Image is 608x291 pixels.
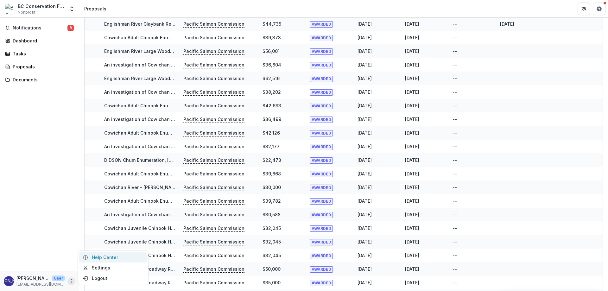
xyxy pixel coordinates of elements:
[263,48,280,54] div: $56,001
[183,61,244,68] p: Pacific Salmon Commission
[263,61,281,68] div: $36,604
[13,25,67,31] span: Notifications
[263,89,281,95] div: $38,202
[104,144,255,149] a: An Investigation of Cowichan Coho Run Timing and Marine Survival
[358,225,372,231] div: [DATE]
[263,211,281,218] div: $30,588
[183,279,244,286] p: Pacific Salmon Commission
[310,21,333,28] span: AWARDED
[310,280,333,286] span: AWARDED
[310,266,333,273] span: AWARDED
[263,21,281,27] div: $44,735
[453,170,457,177] div: --
[263,266,281,272] div: $50,000
[310,239,333,245] span: AWARDED
[263,279,281,286] div: $35,000
[358,116,372,123] div: [DATE]
[358,266,372,272] div: [DATE]
[183,143,244,150] p: Pacific Salmon Commission
[310,171,333,177] span: AWARDED
[183,225,244,232] p: Pacific Salmon Commission
[3,61,76,72] a: Proposals
[405,102,419,109] div: [DATE]
[405,75,419,82] div: [DATE]
[405,61,419,68] div: [DATE]
[310,103,333,109] span: AWARDED
[104,117,271,122] a: An investigation of Cowichan Coho Run Timing and Marine Survival. Year 3
[358,252,372,259] div: [DATE]
[405,48,419,54] div: [DATE]
[13,76,71,83] div: Documents
[82,4,109,13] nav: breadcrumb
[405,266,419,272] div: [DATE]
[358,238,372,245] div: [DATE]
[358,157,372,163] div: [DATE]
[453,157,457,163] div: --
[405,170,419,177] div: [DATE]
[84,5,106,12] div: Proposals
[104,198,248,204] a: Cowichan Adult Chinook Enumeration methodology change 2018
[405,252,419,259] div: [DATE]
[3,48,76,59] a: Tasks
[183,157,244,164] p: Pacific Salmon Commission
[453,238,457,245] div: --
[183,102,244,109] p: Pacific Salmon Commission
[405,279,419,286] div: [DATE]
[453,143,457,150] div: --
[578,3,590,15] button: Partners
[183,89,244,96] p: Pacific Salmon Commission
[263,130,280,136] div: $42,126
[13,37,71,44] div: Dashboard
[453,48,457,54] div: --
[13,63,71,70] div: Proposals
[52,275,65,281] p: User
[183,170,244,177] p: Pacific Salmon Commission
[263,157,281,163] div: $22,473
[3,23,76,33] button: Notifications9
[67,277,75,285] button: More
[453,184,457,191] div: --
[104,225,347,231] a: Cowichan Juvenile Chinook Habitat Use Assessment to Direct [GEOGRAPHIC_DATA] Rehabilitation. Year...
[3,74,76,85] a: Documents
[405,238,419,245] div: [DATE]
[310,76,333,82] span: AWARDED
[67,25,74,31] span: 9
[453,211,457,218] div: --
[500,21,514,27] a: [DATE]
[358,102,372,109] div: [DATE]
[358,75,372,82] div: [DATE]
[405,143,419,150] div: [DATE]
[263,225,281,231] div: $32,045
[593,3,605,15] button: Get Help
[183,238,244,245] p: Pacific Salmon Commission
[358,143,372,150] div: [DATE]
[104,21,270,27] a: Englishman River Claybank Remediation Monitoring, Design and Permitting
[310,253,333,259] span: AWARDED
[310,157,333,164] span: AWARDED
[453,225,457,231] div: --
[405,21,419,27] div: [DATE]
[263,116,281,123] div: $36,499
[405,225,419,231] div: [DATE]
[453,89,457,95] div: --
[183,34,244,41] p: Pacific Salmon Commission
[310,198,333,205] span: AWARDED
[453,75,457,82] div: --
[358,130,372,136] div: [DATE]
[358,48,372,54] div: [DATE]
[104,185,307,190] a: Cowichan River - [PERSON_NAME][GEOGRAPHIC_DATA] Sediment Remediation Maintenance
[310,35,333,41] span: AWARDED
[405,116,419,123] div: [DATE]
[104,239,347,244] a: Cowichan Juvenile Chinook Habitat Use Assessment to Direct [GEOGRAPHIC_DATA] Rehabilitation. Year...
[13,50,71,57] div: Tasks
[405,157,419,163] div: [DATE]
[453,34,457,41] div: --
[104,62,251,67] a: An investigation of Cowichan Coho run timing and marine survival
[183,130,244,136] p: Pacific Salmon Commission
[183,266,244,273] p: Pacific Salmon Commission
[358,170,372,177] div: [DATE]
[183,116,244,123] p: Pacific Salmon Commission
[358,34,372,41] div: [DATE]
[358,21,372,27] div: [DATE]
[104,130,254,136] a: Cowichan Adult Chinook Enumeration Methodology Change. Year 4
